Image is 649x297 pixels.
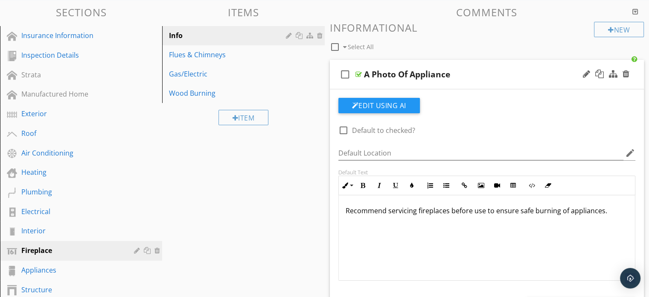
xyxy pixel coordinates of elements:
div: Default Text [338,169,636,176]
span: Select All [348,43,374,51]
div: Gas/Electric [169,69,288,79]
button: Inline Style [339,177,355,194]
button: Colors [404,177,420,194]
div: Electrical [21,206,122,217]
div: Item [218,110,269,125]
div: Interior [21,226,122,236]
button: Clear Formatting [540,177,556,194]
h3: Items [162,6,324,18]
h3: Informational [330,22,644,33]
p: Recommend servicing fireplaces before use to ensure safe burning of appliances. [346,206,629,216]
button: Insert Table [505,177,521,194]
button: Code View [524,177,540,194]
div: Info [169,30,288,41]
button: Ordered List [422,177,438,194]
button: Unordered List [438,177,454,194]
label: Default to checked? [352,126,415,135]
div: Strata [21,70,122,80]
div: Wood Burning [169,88,288,98]
div: Heating [21,167,122,177]
div: Open Intercom Messenger [620,268,640,288]
div: Flues & Chimneys [169,50,288,60]
button: Insert Video [489,177,505,194]
div: Inspection Details [21,50,122,60]
button: Bold (Ctrl+B) [355,177,371,194]
i: edit [625,148,635,158]
div: Manufactured Home [21,89,122,99]
div: Air Conditioning [21,148,122,158]
input: Default Location [338,146,624,160]
i: check_box_outline_blank [338,64,352,85]
h3: Comments [330,6,644,18]
div: Structure [21,285,122,295]
div: A Photo Of Appliance [364,69,450,79]
div: Insurance Information [21,30,122,41]
button: Underline (Ctrl+U) [387,177,404,194]
div: Fireplace [21,245,122,256]
div: Appliances [21,265,122,275]
div: Exterior [21,109,122,119]
div: Roof [21,128,122,138]
button: Edit Using AI [338,98,420,113]
div: New [594,22,644,37]
button: Italic (Ctrl+I) [371,177,387,194]
div: Plumbing [21,187,122,197]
